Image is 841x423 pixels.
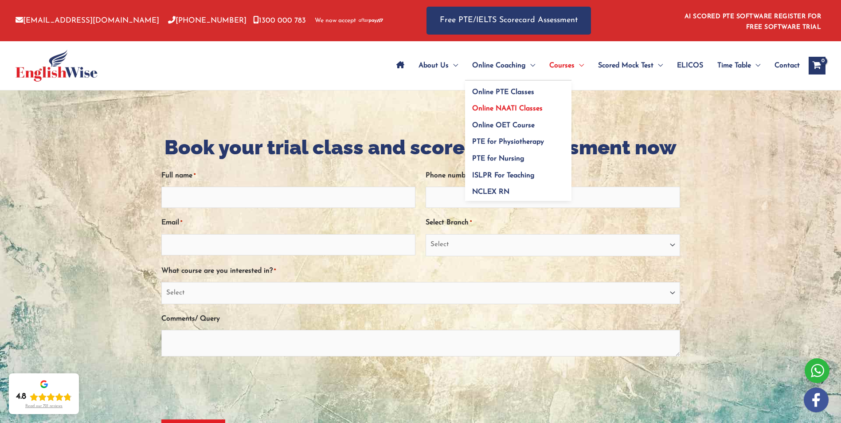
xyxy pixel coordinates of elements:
a: Online CoachingMenu Toggle [465,50,542,81]
span: Online Coaching [472,50,526,81]
aside: Header Widget 1 [679,6,825,35]
span: PTE for Physiotherapy [472,138,544,145]
img: cropped-ew-logo [16,50,98,82]
a: CoursesMenu Toggle [542,50,591,81]
span: Menu Toggle [575,50,584,81]
span: PTE for Nursing [472,155,524,162]
span: Menu Toggle [449,50,458,81]
span: Contact [775,50,800,81]
a: Online OET Course [465,114,571,131]
span: Scored Mock Test [598,50,653,81]
img: white-facebook.png [804,388,829,412]
div: Read our 721 reviews [25,404,63,409]
span: About Us [419,50,449,81]
a: ISLPR For Teaching [465,164,571,181]
label: What course are you interested in? [161,264,276,278]
span: Online OET Course [472,122,535,129]
a: AI SCORED PTE SOFTWARE REGISTER FOR FREE SOFTWARE TRIAL [685,13,821,31]
a: Scored Mock TestMenu Toggle [591,50,670,81]
a: View Shopping Cart, empty [809,57,825,74]
a: Online NAATI Classes [465,98,571,114]
a: Contact [767,50,800,81]
a: About UsMenu Toggle [411,50,465,81]
span: Menu Toggle [751,50,760,81]
label: Phone number [426,168,475,183]
a: PTE for Nursing [465,148,571,164]
label: Email [161,215,182,230]
span: ISLPR For Teaching [472,172,535,179]
a: Free PTE/IELTS Scorecard Assessment [426,7,591,35]
nav: Site Navigation: Main Menu [389,50,800,81]
a: 1300 000 783 [253,17,306,24]
span: Courses [549,50,575,81]
a: NCLEX RN [465,181,571,201]
label: Full name [161,168,196,183]
label: Comments/ Query [161,312,220,326]
a: [PHONE_NUMBER] [168,17,246,24]
span: We now accept [315,16,356,25]
h2: Book your trial class and scorecard assessment now [161,135,680,161]
span: Time Table [717,50,751,81]
a: Time TableMenu Toggle [710,50,767,81]
div: Rating: 4.8 out of 5 [16,392,72,402]
a: Online PTE Classes [465,81,571,98]
span: Online NAATI Classes [472,105,543,112]
div: 4.8 [16,392,26,402]
a: ELICOS [670,50,710,81]
span: Menu Toggle [653,50,663,81]
label: Select Branch [426,215,472,230]
img: Afterpay-Logo [359,18,383,23]
a: [EMAIL_ADDRESS][DOMAIN_NAME] [16,17,159,24]
span: NCLEX RN [472,188,509,196]
span: Online PTE Classes [472,89,534,96]
a: PTE for Physiotherapy [465,131,571,148]
iframe: reCAPTCHA [161,369,296,403]
span: Menu Toggle [526,50,535,81]
span: ELICOS [677,50,703,81]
